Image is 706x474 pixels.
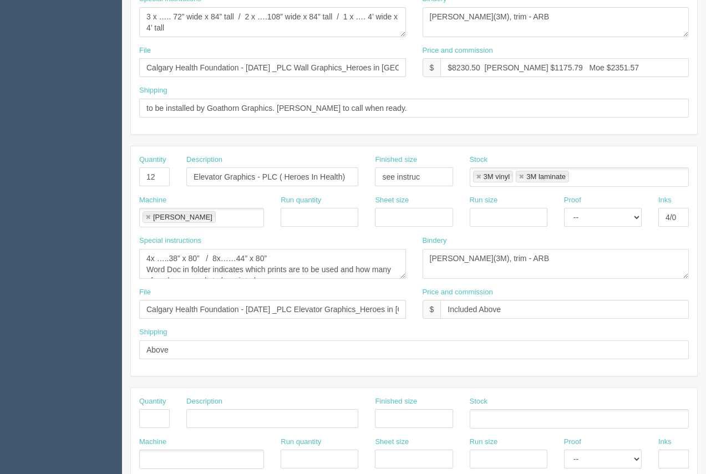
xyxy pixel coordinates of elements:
[470,437,498,447] label: Run size
[139,327,167,338] label: Shipping
[139,236,201,246] label: Special instructions
[281,195,321,206] label: Run quantity
[375,155,417,165] label: Finished size
[526,173,566,180] div: 3M laminate
[564,437,581,447] label: Proof
[484,173,510,180] div: 3M vinyl
[423,58,441,77] div: $
[470,155,488,165] label: Stock
[423,45,493,56] label: Price and commission
[423,249,689,279] textarea: [PERSON_NAME](3M), trim - ARB
[375,396,417,407] label: Finished size
[658,437,672,447] label: Inks
[139,155,166,165] label: Quantity
[375,195,409,206] label: Sheet size
[139,396,166,407] label: Quantity
[186,396,222,407] label: Description
[139,437,166,447] label: Machine
[564,195,581,206] label: Proof
[139,195,166,206] label: Machine
[423,287,493,298] label: Price and commission
[658,195,672,206] label: Inks
[423,7,689,37] textarea: [PERSON_NAME](3M), trim - ARB
[139,249,406,279] textarea: 4x …..38” x 80” / 8x……44” x 80” Word Doc in folder indicates which prints are to be used and how ...
[281,437,321,447] label: Run quantity
[423,300,441,319] div: $
[423,236,447,246] label: Bindery
[186,155,222,165] label: Description
[139,7,406,37] textarea: 3 x ….. 72” wide x 84” tall / 2 x ….108” wide x 84” tall / 1 x …. 4’ wide x 4’ tall
[470,195,498,206] label: Run size
[375,437,409,447] label: Sheet size
[139,85,167,96] label: Shipping
[139,287,151,298] label: File
[153,213,212,221] div: [PERSON_NAME]
[470,396,488,407] label: Stock
[139,45,151,56] label: File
